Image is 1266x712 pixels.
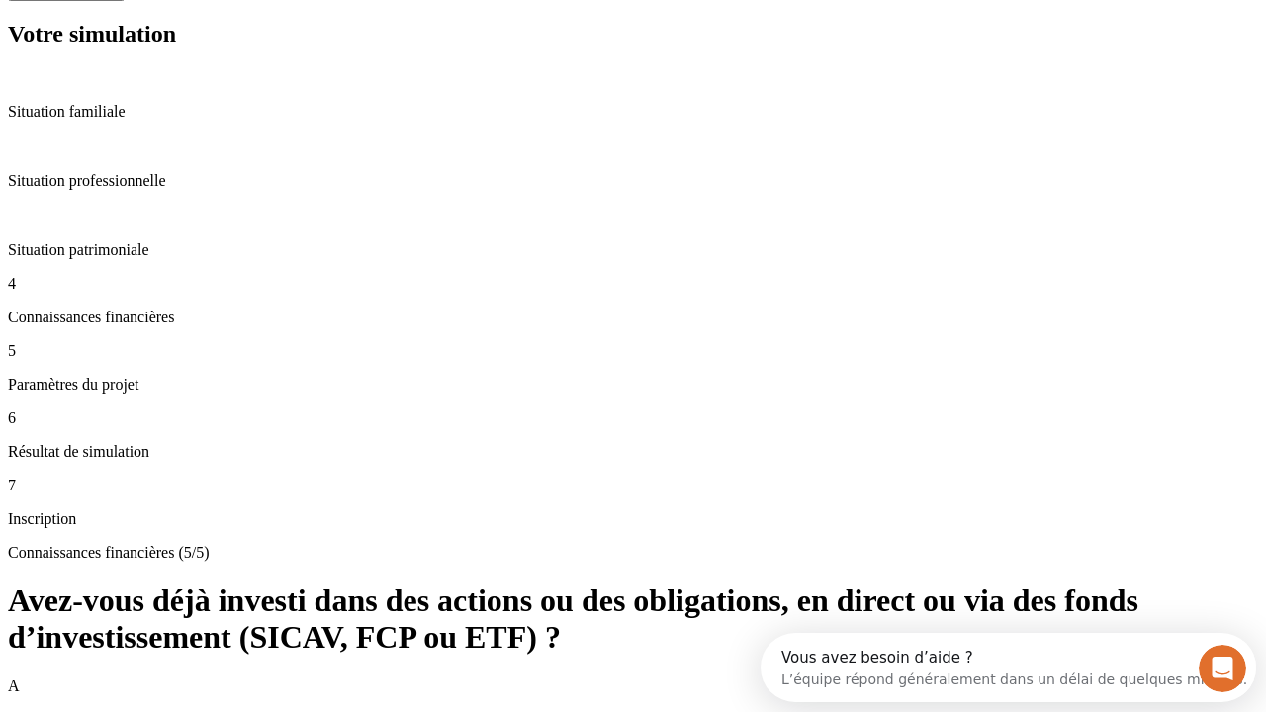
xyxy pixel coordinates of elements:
p: Résultat de simulation [8,443,1258,461]
h1: Avez-vous déjà investi dans des actions ou des obligations, en direct ou via des fonds d’investis... [8,582,1258,656]
div: Vous avez besoin d’aide ? [21,17,487,33]
p: Paramètres du projet [8,376,1258,394]
h2: Votre simulation [8,21,1258,47]
p: Connaissances financières (5/5) [8,544,1258,562]
p: A [8,677,1258,695]
p: Situation patrimoniale [8,241,1258,259]
iframe: Intercom live chat [1199,645,1246,692]
div: Ouvrir le Messenger Intercom [8,8,545,62]
div: L’équipe répond généralement dans un délai de quelques minutes. [21,33,487,53]
p: 4 [8,275,1258,293]
p: Situation professionnelle [8,172,1258,190]
p: 5 [8,342,1258,360]
iframe: Intercom live chat discovery launcher [761,633,1256,702]
p: Connaissances financières [8,309,1258,326]
p: 7 [8,477,1258,494]
p: 6 [8,409,1258,427]
p: Inscription [8,510,1258,528]
p: Situation familiale [8,103,1258,121]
